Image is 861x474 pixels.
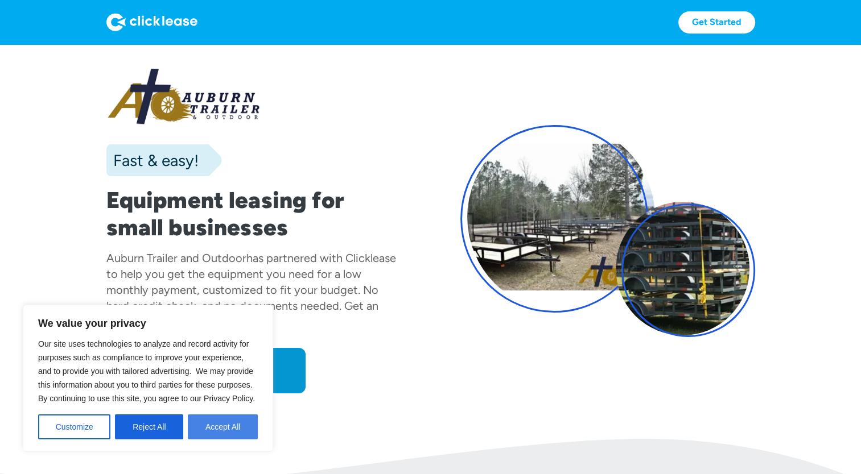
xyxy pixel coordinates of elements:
[115,414,183,439] button: Reject All
[38,339,255,403] span: Our site uses technologies to analyze and record activity for purposes such as compliance to impr...
[23,305,273,451] div: We value your privacy
[106,251,246,265] div: Auburn Trailer and Outdoor
[188,414,258,439] button: Accept All
[106,251,396,329] div: has partnered with Clicklease to help you get the equipment you need for a low monthly payment, c...
[38,317,258,330] p: We value your privacy
[106,13,197,31] img: Logo
[678,11,755,34] a: Get Started
[38,414,110,439] button: Customize
[106,186,401,241] h1: Equipment leasing for small businesses
[106,149,199,172] div: Fast & easy!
